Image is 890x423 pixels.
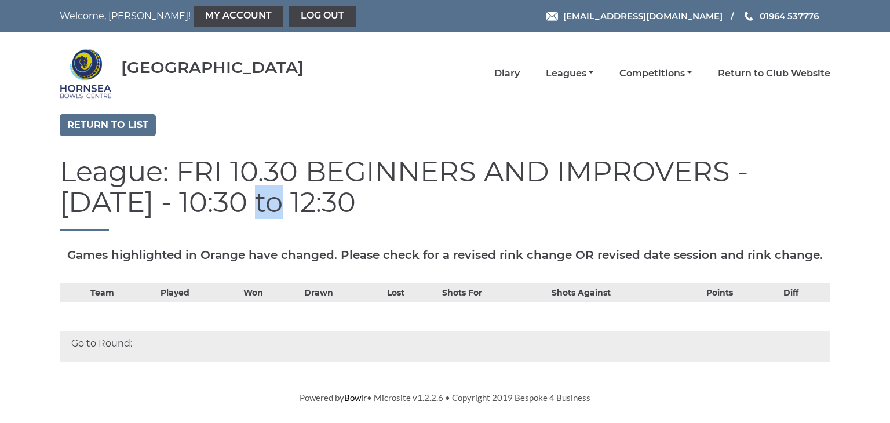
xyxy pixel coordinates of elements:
[563,10,723,21] span: [EMAIL_ADDRESS][DOMAIN_NAME]
[439,283,548,302] th: Shots For
[780,283,830,302] th: Diff
[60,48,112,100] img: Hornsea Bowls Centre
[344,392,367,403] a: Bowlr
[240,283,301,302] th: Won
[546,12,558,21] img: Email
[60,156,830,231] h1: League: FRI 10.30 BEGINNERS AND IMPROVERS - [DATE] - 10:30 to 12:30
[300,392,590,403] span: Powered by • Microsite v1.2.2.6 • Copyright 2019 Bespoke 4 Business
[121,59,304,76] div: [GEOGRAPHIC_DATA]
[546,9,723,23] a: Email [EMAIL_ADDRESS][DOMAIN_NAME]
[549,283,703,302] th: Shots Against
[494,67,520,80] a: Diary
[745,12,753,21] img: Phone us
[289,6,356,27] a: Log out
[301,283,384,302] th: Drawn
[60,6,371,27] nav: Welcome, [PERSON_NAME]!
[384,283,439,302] th: Lost
[87,283,158,302] th: Team
[619,67,692,80] a: Competitions
[60,249,830,261] h5: Games highlighted in Orange have changed. Please check for a revised rink change OR revised date ...
[760,10,819,21] span: 01964 537776
[718,67,830,80] a: Return to Club Website
[194,6,283,27] a: My Account
[546,67,593,80] a: Leagues
[158,283,240,302] th: Played
[60,114,156,136] a: Return to list
[743,9,819,23] a: Phone us 01964 537776
[60,331,830,362] div: Go to Round:
[703,283,780,302] th: Points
